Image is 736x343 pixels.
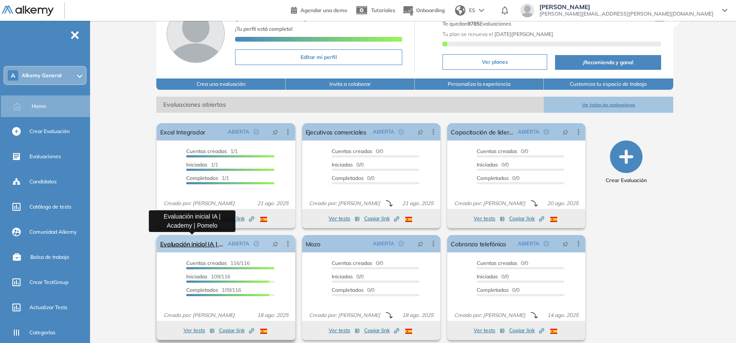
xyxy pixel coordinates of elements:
button: Onboarding [402,1,445,20]
button: pushpin [266,237,285,251]
span: check-circle [544,241,549,246]
span: Creado por: [PERSON_NAME] [306,199,384,207]
span: Iniciadas [186,161,207,168]
button: Ver planes [442,54,547,70]
span: 0/0 [477,161,509,168]
a: Ejecutivos comerciales [306,123,366,140]
span: Completados [186,175,218,181]
button: Copiar link [219,213,254,224]
span: Completados [477,287,509,293]
span: 18 ago. 2025 [254,311,292,319]
button: Ver tests [474,325,505,336]
span: Iniciadas [477,273,498,280]
span: Cuentas creadas [332,260,372,266]
span: 0/0 [332,273,364,280]
span: pushpin [272,128,278,135]
button: Personaliza la experiencia [415,78,544,90]
span: 21 ago. 2025 [254,199,292,207]
div: Widget de chat [693,301,736,343]
span: check-circle [399,129,404,134]
span: Categorías [29,329,55,336]
img: Foto de perfil [167,5,225,63]
span: 0/0 [332,161,364,168]
span: 1/1 [186,148,238,154]
span: Creado por: [PERSON_NAME] [306,311,384,319]
span: check-circle [254,241,259,246]
span: pushpin [562,128,568,135]
span: pushpin [417,240,423,247]
span: Evaluaciones [29,153,61,160]
span: A [11,72,15,79]
span: Cuentas creadas [477,148,517,154]
span: 109/116 [186,287,241,293]
span: Home [32,102,46,110]
button: pushpin [411,237,430,251]
button: Ver tests [184,325,215,336]
a: Mozo [306,235,320,252]
img: ESP [260,217,267,222]
span: 18 ago. 2025 [399,311,437,319]
span: Iniciadas [477,161,498,168]
img: ESP [405,329,412,334]
span: Cuentas creadas [477,260,517,266]
span: 0/0 [477,287,520,293]
b: [DATE][PERSON_NAME] [493,31,553,37]
span: Creado por: [PERSON_NAME] [160,311,238,319]
span: Actualizar Tests [29,304,68,311]
span: 0/0 [477,260,528,266]
span: pushpin [417,128,423,135]
img: world [455,5,465,16]
button: Editar mi perfil [235,49,402,65]
span: 14 ago. 2025 [544,311,582,319]
span: Candidatos [29,178,57,186]
button: Copiar link [509,325,544,336]
button: Ver tests [329,325,360,336]
span: [PERSON_NAME][EMAIL_ADDRESS][PERSON_NAME][DOMAIN_NAME] [539,10,713,17]
span: ABIERTA [228,128,249,136]
span: Crear Evaluación [606,176,647,184]
span: Iniciadas [332,273,353,280]
a: Cobranza telefónica [451,235,506,252]
span: ES [469,7,475,14]
img: arrow [479,9,484,12]
span: Tu plan se renueva el [442,31,553,37]
button: Invita a colaborar [286,78,415,90]
a: Evaluación inicial IA | Academy | Pomelo [160,235,224,252]
span: Cuentas creadas [186,260,227,266]
img: ESP [550,217,557,222]
span: check-circle [254,129,259,134]
span: Iniciadas [332,161,353,168]
span: 0/0 [332,148,383,154]
span: Alkemy General [22,72,61,79]
span: 116/116 [186,260,250,266]
span: pushpin [272,240,278,247]
span: 0/0 [477,273,509,280]
span: [PERSON_NAME] [235,11,307,22]
span: Copiar link [509,215,544,222]
span: Crear Evaluación [29,127,70,135]
span: Creado por: [PERSON_NAME] [451,311,529,319]
button: Copiar link [364,213,399,224]
span: Te quedan Evaluaciones [442,20,511,27]
span: 0/0 [477,148,528,154]
span: 0/0 [477,175,520,181]
span: Creado por: [PERSON_NAME] [451,199,529,207]
iframe: Chat Widget [693,301,736,343]
span: Completados [332,175,364,181]
img: ESP [260,329,267,334]
button: Crea una evaluación [156,78,285,90]
span: Onboarding [416,7,445,13]
span: Completados [332,287,364,293]
span: Completados [477,175,509,181]
a: Agendar una demo [291,4,347,15]
div: Evaluación inicial IA | Academy | Pomelo [149,210,236,232]
a: Capacitación de lideres [451,123,514,140]
span: 20 ago. 2025 [544,199,582,207]
span: 21 ago. 2025 [399,199,437,207]
a: Excel Integrador [160,123,205,140]
span: 109/116 [186,273,230,280]
span: Bolsa de trabajo [30,253,69,261]
span: check-circle [544,129,549,134]
span: ¡Tu perfil está completo! [235,26,293,32]
img: Logo [2,6,54,16]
